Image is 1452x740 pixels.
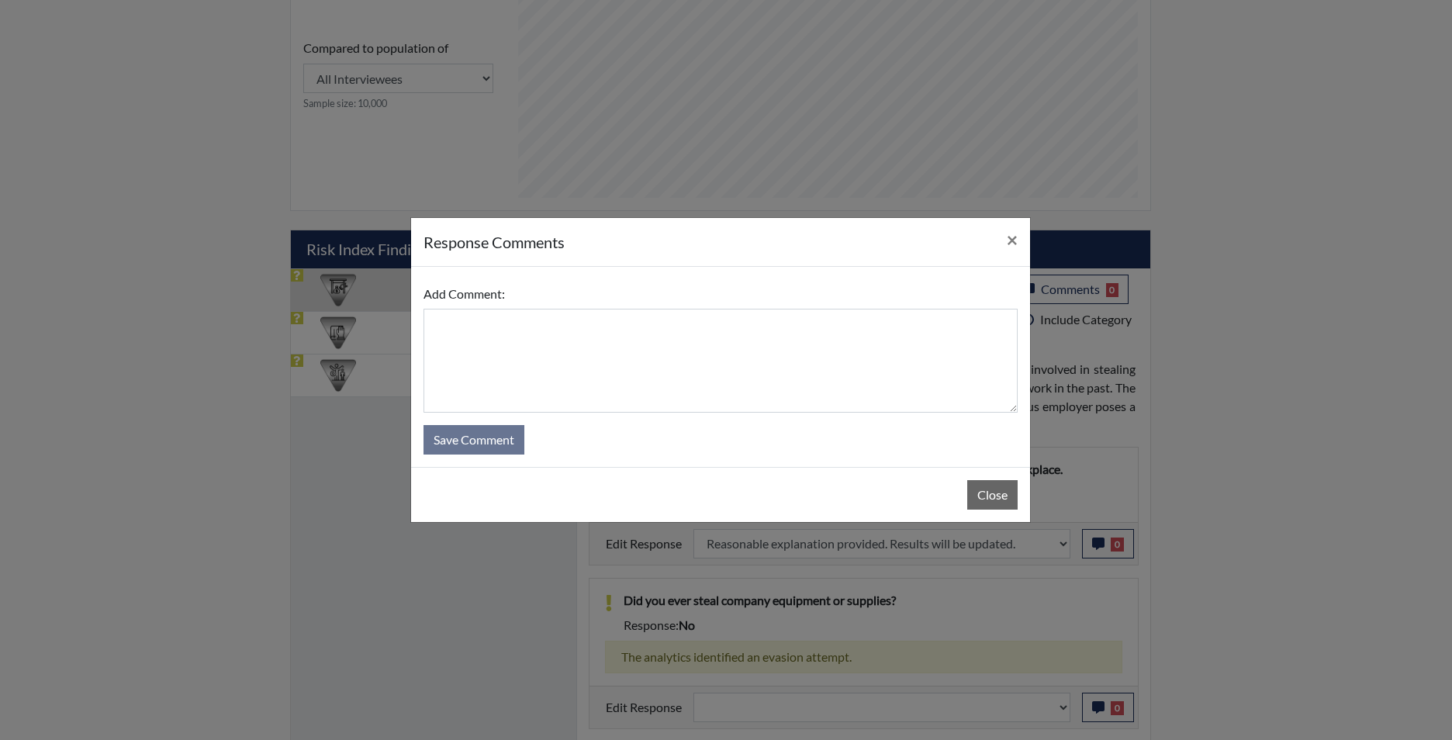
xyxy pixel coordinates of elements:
[994,218,1030,261] button: Close
[1007,228,1018,251] span: ×
[423,279,505,309] label: Add Comment:
[423,425,524,455] button: Save Comment
[423,230,565,254] h5: response Comments
[967,480,1018,510] button: Close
